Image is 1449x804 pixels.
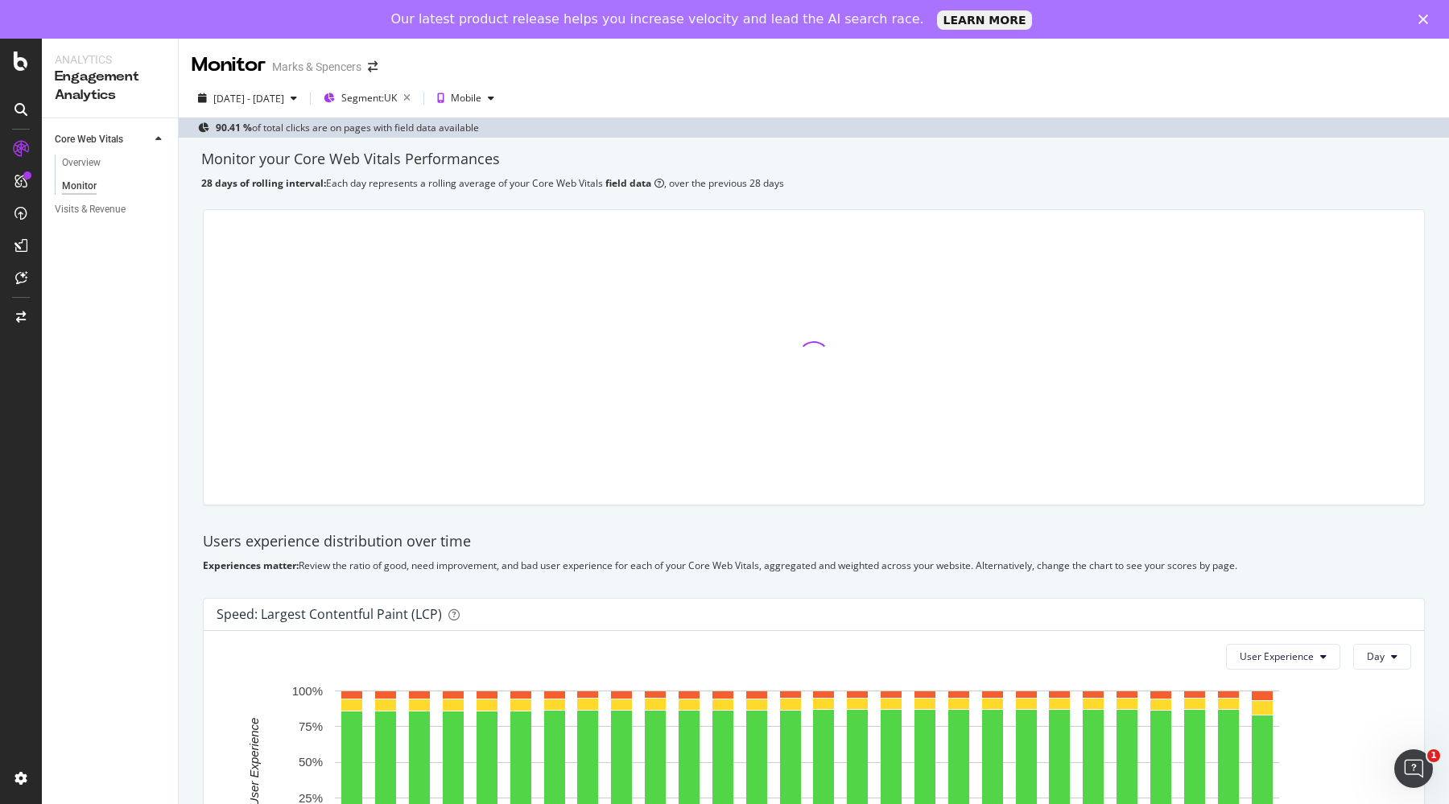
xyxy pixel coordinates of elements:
a: Core Web Vitals [55,131,151,148]
button: Day [1353,644,1411,670]
b: Experiences matter: [203,559,299,572]
div: arrow-right-arrow-left [368,61,378,72]
iframe: Intercom live chat [1394,749,1433,788]
div: Speed: Largest Contentful Paint (LCP) [217,606,442,622]
div: of total clicks are on pages with field data available [216,121,479,134]
div: Mobile [451,93,481,103]
button: Mobile [431,85,501,111]
span: [DATE] - [DATE] [213,92,284,105]
div: Review the ratio of good, need improvement, and bad user experience for each of your Core Web Vit... [203,559,1425,572]
div: Visits & Revenue [55,201,126,218]
b: 28 days of rolling interval: [201,176,326,190]
text: 25% [299,790,323,804]
div: Monitor your Core Web Vitals Performances [201,149,1426,170]
a: LEARN MORE [937,10,1033,30]
div: Marks & Spencers [272,59,361,75]
b: 90.41 % [216,121,252,134]
span: Day [1367,649,1385,663]
div: Our latest product release helps you increase velocity and lead the AI search race. [391,11,924,27]
div: Overview [62,155,101,171]
b: field data [605,176,651,190]
text: 75% [299,719,323,733]
div: Monitor [192,52,266,79]
span: 1 [1427,749,1440,762]
button: Segment:UK [317,85,417,111]
div: Core Web Vitals [55,131,123,148]
div: Analytics [55,52,165,68]
span: Segment: UK [341,91,397,105]
div: Users experience distribution over time [203,531,1425,552]
span: User Experience [1240,649,1314,663]
button: [DATE] - [DATE] [192,85,303,111]
a: Monitor [62,178,167,195]
div: Engagement Analytics [55,68,165,105]
div: Monitor [62,178,97,195]
button: User Experience [1226,644,1340,670]
div: Each day represents a rolling average of your Core Web Vitals , over the previous 28 days [201,176,1426,190]
a: Visits & Revenue [55,201,167,218]
text: 100% [292,684,323,698]
div: Close [1418,14,1435,24]
text: 50% [299,755,323,769]
a: Overview [62,155,167,171]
